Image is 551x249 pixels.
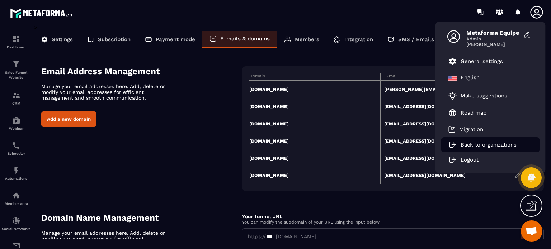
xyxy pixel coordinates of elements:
td: [DOMAIN_NAME] [249,81,380,98]
img: formation [12,91,20,100]
p: Sales Funnel Website [2,70,30,80]
td: [DOMAIN_NAME] [249,149,380,167]
a: formationformationCRM [2,86,30,111]
span: Admin [466,36,520,42]
p: Automations [2,177,30,181]
img: automations [12,166,20,175]
p: Manage your email addresses here. Add, delete or modify your email addresses for efficient manage... [41,230,167,247]
img: formation [12,35,20,43]
td: [PERSON_NAME][EMAIL_ADDRESS][DOMAIN_NAME] [380,81,511,98]
p: CRM [2,101,30,105]
p: You can modify the subdomain of your URL using the input below [242,220,544,225]
p: Make suggestions [461,92,507,99]
th: E-mail [380,73,511,81]
p: Logout [461,157,479,163]
td: [EMAIL_ADDRESS][DOMAIN_NAME] [380,149,511,167]
p: Migration [459,126,483,133]
a: Make suggestions [448,91,524,100]
p: Subscription [98,36,131,43]
p: E-mails & domains [220,35,270,42]
img: logo [10,6,75,20]
img: edit-gr.78e3acdd.svg [515,172,521,178]
p: SMS / Emails / Webinars [398,36,465,43]
p: Payment mode [156,36,195,43]
p: Dashboard [2,45,30,49]
button: Add a new domain [41,111,96,127]
p: Road map [461,110,486,116]
h4: Email Address Management [41,66,242,76]
a: formationformationDashboard [2,29,30,54]
p: Members [295,36,319,43]
p: Social Networks [2,227,30,231]
span: [PERSON_NAME] [466,42,520,47]
p: Settings [52,36,73,43]
img: automations [12,191,20,200]
img: social-network [12,216,20,225]
p: Member area [2,202,30,206]
a: formationformationSales Funnel Website [2,54,30,86]
td: [EMAIL_ADDRESS][DOMAIN_NAME] [380,167,511,184]
p: General settings [461,58,503,64]
a: General settings [448,57,503,66]
h4: Domain Name Management [41,213,242,223]
p: English [461,74,480,83]
img: automations [12,116,20,125]
div: Ouvrir le chat [521,220,542,242]
a: social-networksocial-networkSocial Networks [2,211,30,236]
img: scheduler [12,141,20,150]
label: Your funnel URL [242,214,282,219]
p: Integration [344,36,373,43]
p: Webinar [2,126,30,130]
a: Road map [448,109,486,117]
a: Back to organizations [448,142,517,148]
td: [DOMAIN_NAME] [249,98,380,115]
a: schedulerschedulerScheduler [2,136,30,161]
td: [DOMAIN_NAME] [249,115,380,132]
td: [EMAIL_ADDRESS][DOMAIN_NAME] [380,115,511,132]
p: Back to organizations [461,142,517,148]
td: [DOMAIN_NAME] [249,132,380,149]
p: Manage your email addresses here. Add, delete or modify your email addresses for efficient manage... [41,83,167,101]
img: formation [12,60,20,68]
a: automationsautomationsWebinar [2,111,30,136]
span: Metaforma Equipe [466,29,520,36]
a: automationsautomationsAutomations [2,161,30,186]
a: automationsautomationsMember area [2,186,30,211]
td: [EMAIL_ADDRESS][DOMAIN_NAME] [380,98,511,115]
td: [EMAIL_ADDRESS][DOMAIN_NAME] [380,132,511,149]
td: [DOMAIN_NAME] [249,167,380,184]
p: Scheduler [2,152,30,155]
th: Domain [249,73,380,81]
a: Migration [448,126,483,133]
